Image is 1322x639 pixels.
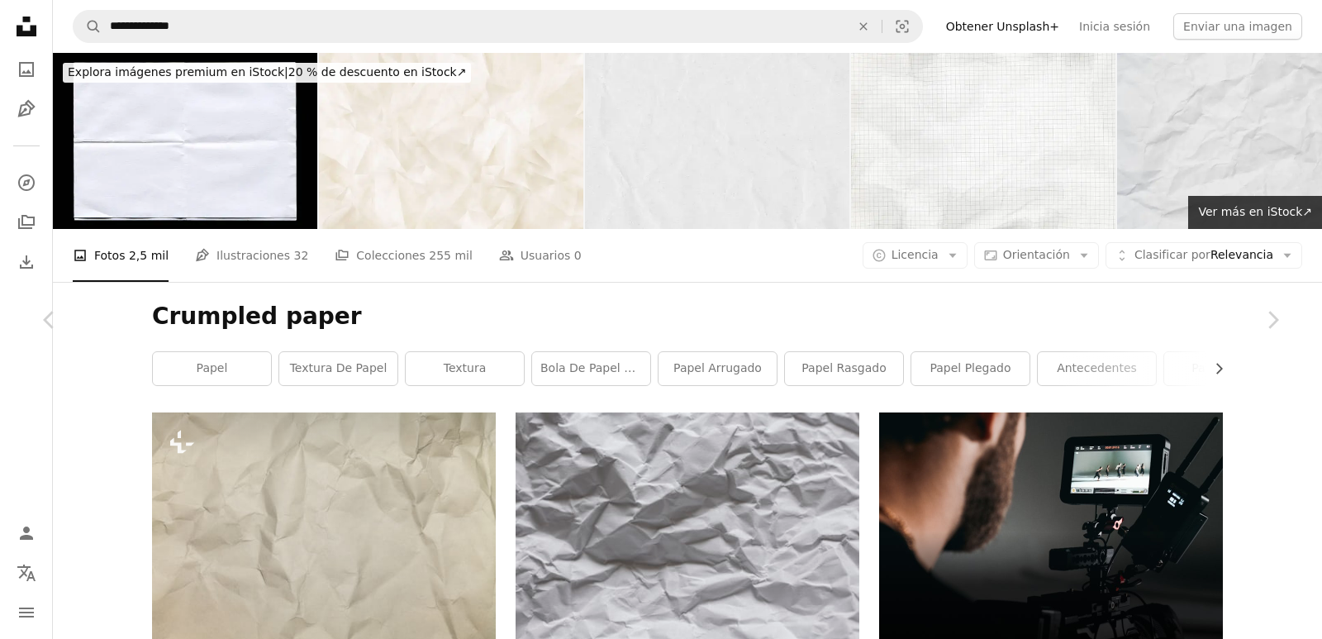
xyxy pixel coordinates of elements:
div: 20 % de descuento en iStock ↗ [63,63,471,83]
a: Ver más en iStock↗ [1188,196,1322,229]
a: Ilustraciones [10,93,43,126]
span: Orientación [1003,248,1070,261]
a: Explora imágenes premium en iStock|20 % de descuento en iStock↗ [53,53,481,93]
a: Fotos [10,53,43,86]
a: Iniciar sesión / Registrarse [10,517,43,550]
button: Búsqueda visual [882,11,922,42]
span: Clasificar por [1134,248,1210,261]
span: Relevancia [1134,247,1273,264]
span: Licencia [892,248,939,261]
img: Papel pintado marfil que parece capas de papel arrugado. Fondo elegante y sostenible [319,53,583,229]
a: papel viejo [1164,352,1282,385]
a: Obtener Unsplash+ [936,13,1069,40]
button: Enviar una imagen [1173,13,1302,40]
a: Ilustraciones 32 [195,229,308,282]
a: bola de papel arrugada [532,352,650,385]
img: White Checkered Crumpled Paper Background [851,53,1115,229]
a: Explorar [10,166,43,199]
img: Closeup of white crumpled paper for texture background [585,53,849,229]
span: 0 [574,246,582,265]
h1: Crumpled paper [152,302,1223,331]
a: papel arrugado [659,352,777,385]
a: Siguiente [1223,241,1322,399]
form: Encuentra imágenes en todo el sitio [73,10,923,43]
span: Explora imágenes premium en iStock | [68,65,288,79]
button: Clasificar porRelevancia [1106,242,1302,269]
a: antecedentes [1038,352,1156,385]
button: Orientación [974,242,1099,269]
a: Colecciones [10,206,43,239]
a: textura [406,352,524,385]
a: papel [153,352,271,385]
button: Licencia [863,242,968,269]
span: 32 [293,246,308,265]
button: Borrar [845,11,882,42]
a: Un primer plano de un pedazo de papel blanco [152,520,496,535]
a: Usuarios 0 [499,229,582,282]
a: Papel plegado [911,352,1030,385]
span: 255 mil [429,246,473,265]
span: Ver más en iStock ↗ [1198,205,1312,218]
button: Buscar en Unsplash [74,11,102,42]
a: Inicia sesión [1069,13,1160,40]
button: Menú [10,596,43,629]
img: Cut or torn paper background textured isolated [53,53,317,229]
button: desplazar lista a la derecha [1204,352,1223,385]
button: Idioma [10,556,43,589]
a: Papel rasgado [785,352,903,385]
a: Colecciones 255 mil [335,229,473,282]
a: Libro blanco sobre textil blanco [516,519,859,534]
a: textura de papel [279,352,397,385]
